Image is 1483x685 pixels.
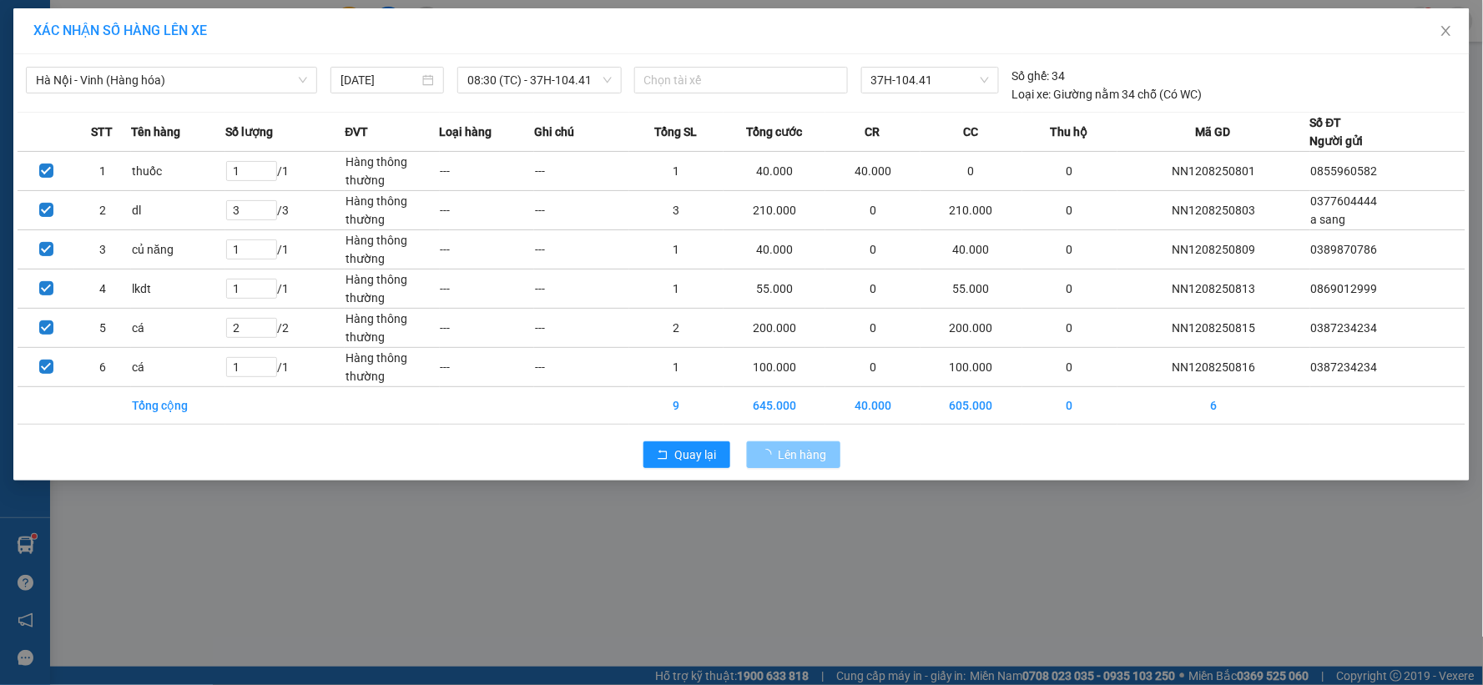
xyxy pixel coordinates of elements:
[345,230,439,269] td: Hàng thông thường
[629,387,724,425] td: 9
[746,123,802,141] span: Tổng cước
[629,230,724,269] td: 1
[724,348,825,387] td: 100.000
[74,191,131,230] td: 2
[225,152,345,191] td: / 1
[963,123,978,141] span: CC
[345,309,439,348] td: Hàng thông thường
[131,152,225,191] td: thuốc
[131,309,225,348] td: cá
[1311,321,1378,335] span: 0387234234
[74,152,131,191] td: 1
[74,309,131,348] td: 5
[1012,67,1066,85] div: 34
[1022,387,1117,425] td: 0
[345,191,439,230] td: Hàng thông thường
[345,269,439,309] td: Hàng thông thường
[440,309,534,348] td: ---
[1012,67,1050,85] span: Số ghế:
[871,68,989,93] span: 37H-104.41
[643,441,730,468] button: rollbackQuay lại
[1117,309,1310,348] td: NN1208250815
[131,191,225,230] td: dl
[225,309,345,348] td: / 2
[1117,191,1310,230] td: NN1208250803
[225,348,345,387] td: / 1
[440,152,534,191] td: ---
[724,152,825,191] td: 40.000
[779,446,827,464] span: Lên hàng
[825,348,920,387] td: 0
[825,387,920,425] td: 40.000
[1440,24,1453,38] span: close
[825,269,920,309] td: 0
[534,309,628,348] td: ---
[724,230,825,269] td: 40.000
[921,269,1022,309] td: 55.000
[921,230,1022,269] td: 40.000
[74,348,131,387] td: 6
[1117,230,1310,269] td: NN1208250809
[724,269,825,309] td: 55.000
[747,441,840,468] button: Lên hàng
[1423,8,1470,55] button: Close
[225,269,345,309] td: / 1
[825,309,920,348] td: 0
[1311,282,1378,295] span: 0869012999
[1311,243,1378,256] span: 0389870786
[724,387,825,425] td: 645.000
[33,23,207,38] span: XÁC NHẬN SỐ HÀNG LÊN XE
[225,123,273,141] span: Số lượng
[131,269,225,309] td: lkdt
[440,348,534,387] td: ---
[534,230,628,269] td: ---
[1311,213,1346,226] span: a sang
[1022,191,1117,230] td: 0
[1022,230,1117,269] td: 0
[760,449,779,461] span: loading
[629,309,724,348] td: 2
[131,348,225,387] td: cá
[654,123,697,141] span: Tổng SL
[131,123,180,141] span: Tên hàng
[1012,85,1052,103] span: Loại xe:
[1022,348,1117,387] td: 0
[1196,123,1231,141] span: Mã GD
[921,348,1022,387] td: 100.000
[1012,85,1203,103] div: Giường nằm 34 chỗ (Có WC)
[440,230,534,269] td: ---
[534,191,628,230] td: ---
[1051,123,1088,141] span: Thu hộ
[825,152,920,191] td: 40.000
[1117,387,1310,425] td: 6
[1117,269,1310,309] td: NN1208250813
[74,230,131,269] td: 3
[131,230,225,269] td: củ năng
[1311,164,1378,178] span: 0855960582
[534,348,628,387] td: ---
[467,68,612,93] span: 08:30 (TC) - 37H-104.41
[1310,113,1364,150] div: Số ĐT Người gửi
[921,191,1022,230] td: 210.000
[345,152,439,191] td: Hàng thông thường
[345,123,368,141] span: ĐVT
[534,123,574,141] span: Ghi chú
[534,152,628,191] td: ---
[629,348,724,387] td: 1
[74,269,131,309] td: 4
[921,152,1022,191] td: 0
[92,123,113,141] span: STT
[225,230,345,269] td: / 1
[657,449,668,462] span: rollback
[340,71,419,89] input: 12/08/2025
[440,191,534,230] td: ---
[1022,309,1117,348] td: 0
[629,152,724,191] td: 1
[629,269,724,309] td: 1
[1022,152,1117,191] td: 0
[921,309,1022,348] td: 200.000
[1117,348,1310,387] td: NN1208250816
[36,68,307,93] span: Hà Nội - Vinh (Hàng hóa)
[345,348,439,387] td: Hàng thông thường
[629,191,724,230] td: 3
